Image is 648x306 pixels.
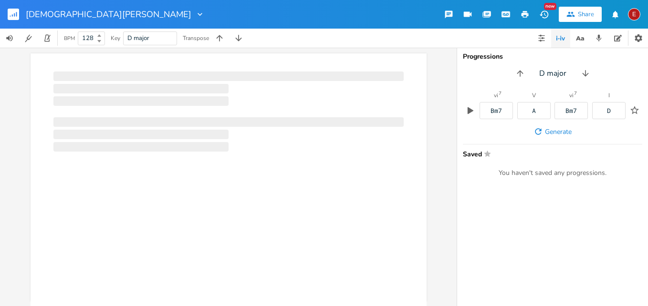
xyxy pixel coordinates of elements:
[628,3,640,25] button: E
[534,6,554,23] button: New
[608,92,610,98] div: I
[530,123,575,140] button: Generate
[544,3,556,10] div: New
[494,92,498,98] div: vi
[491,108,502,114] div: Bm7
[111,35,120,41] div: Key
[607,108,611,114] div: D
[463,53,642,60] div: Progressions
[628,8,640,20] div: ECMcCready
[183,35,209,41] div: Transpose
[463,150,637,157] span: Saved
[532,108,536,114] div: A
[574,91,577,96] sup: 7
[578,10,594,19] div: Share
[26,10,191,19] span: [DEMOGRAPHIC_DATA][PERSON_NAME]
[539,68,566,79] span: D major
[559,7,602,22] button: Share
[569,92,574,98] div: vi
[545,127,572,136] span: Generate
[463,169,642,177] div: You haven't saved any progressions.
[64,36,75,41] div: BPM
[127,34,149,42] span: D major
[565,108,577,114] div: Bm7
[532,92,536,98] div: V
[499,91,502,96] sup: 7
